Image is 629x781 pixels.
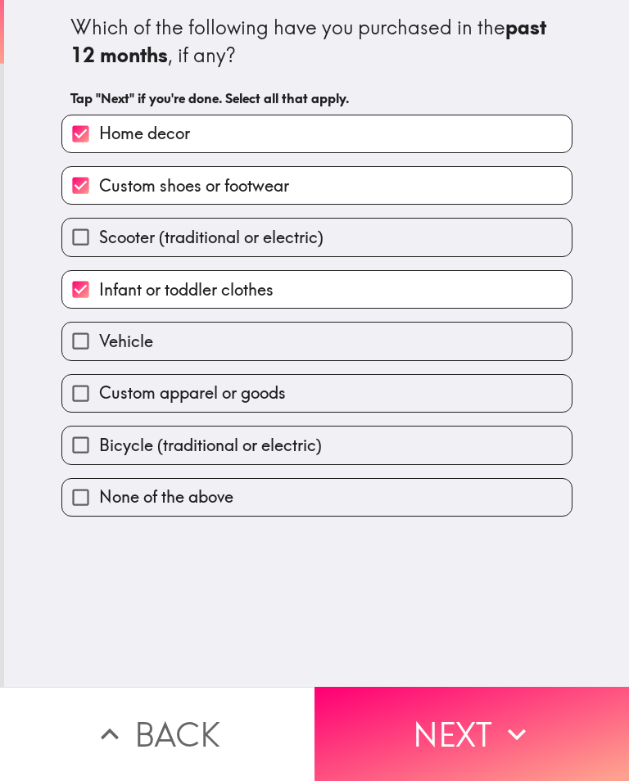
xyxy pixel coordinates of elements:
button: Next [314,687,629,781]
b: past 12 months [70,15,551,67]
span: Scooter (traditional or electric) [99,226,324,249]
h6: Tap "Next" if you're done. Select all that apply. [70,89,563,107]
span: None of the above [99,485,233,508]
button: None of the above [62,479,572,516]
span: Infant or toddler clothes [99,278,274,301]
button: Home decor [62,115,572,152]
button: Vehicle [62,323,572,359]
button: Custom apparel or goods [62,375,572,412]
div: Which of the following have you purchased in the , if any? [70,14,563,69]
span: Vehicle [99,330,153,353]
button: Bicycle (traditional or electric) [62,427,572,463]
span: Bicycle (traditional or electric) [99,434,322,457]
span: Custom apparel or goods [99,381,286,404]
span: Custom shoes or footwear [99,174,289,197]
span: Home decor [99,122,190,145]
button: Custom shoes or footwear [62,167,572,204]
button: Scooter (traditional or electric) [62,219,572,255]
button: Infant or toddler clothes [62,271,572,308]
